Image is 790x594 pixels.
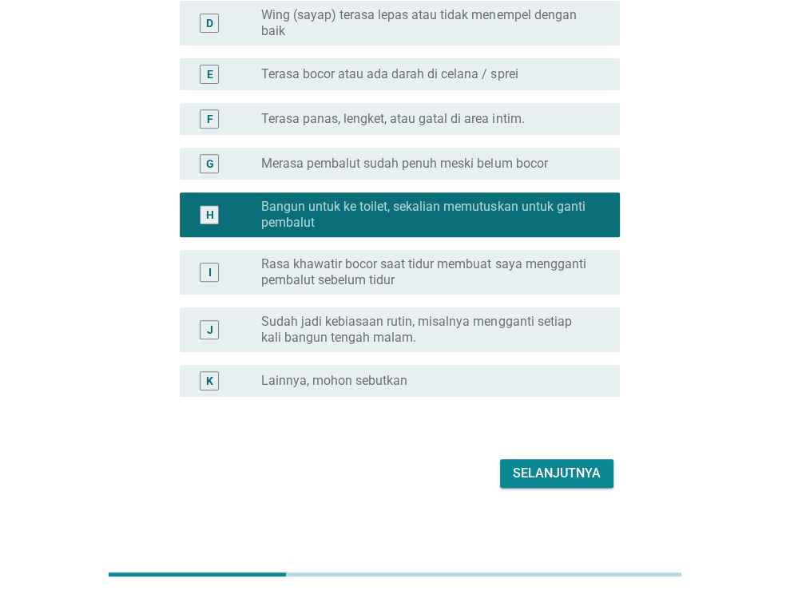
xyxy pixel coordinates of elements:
div: J [206,321,212,338]
label: Terasa panas, lengket, atau gatal di area intim. [261,111,524,127]
label: Rasa khawatir bocor saat tidur membuat saya mengganti pembalut sebelum tidur [261,256,594,288]
div: K [206,372,213,389]
div: I [208,263,211,280]
label: Terasa bocor atau ada darah di celana / sprei [261,66,518,82]
label: Merasa pembalut sudah penuh meski belum bocor [261,156,547,172]
div: H [205,206,213,223]
div: E [206,65,212,82]
div: G [205,155,213,172]
label: Sudah jadi kebiasaan rutin, misalnya mengganti setiap kali bangun tengah malam. [261,314,594,346]
div: Selanjutnya [513,464,601,483]
label: Wing (sayap) terasa lepas atau tidak menempel dengan baik [261,7,594,39]
label: Bangun untuk ke toilet, sekalian memutuskan untuk ganti pembalut [261,199,594,231]
label: Lainnya, mohon sebutkan [261,373,407,389]
div: D [206,14,213,31]
button: Selanjutnya [500,459,613,488]
div: F [206,110,212,127]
